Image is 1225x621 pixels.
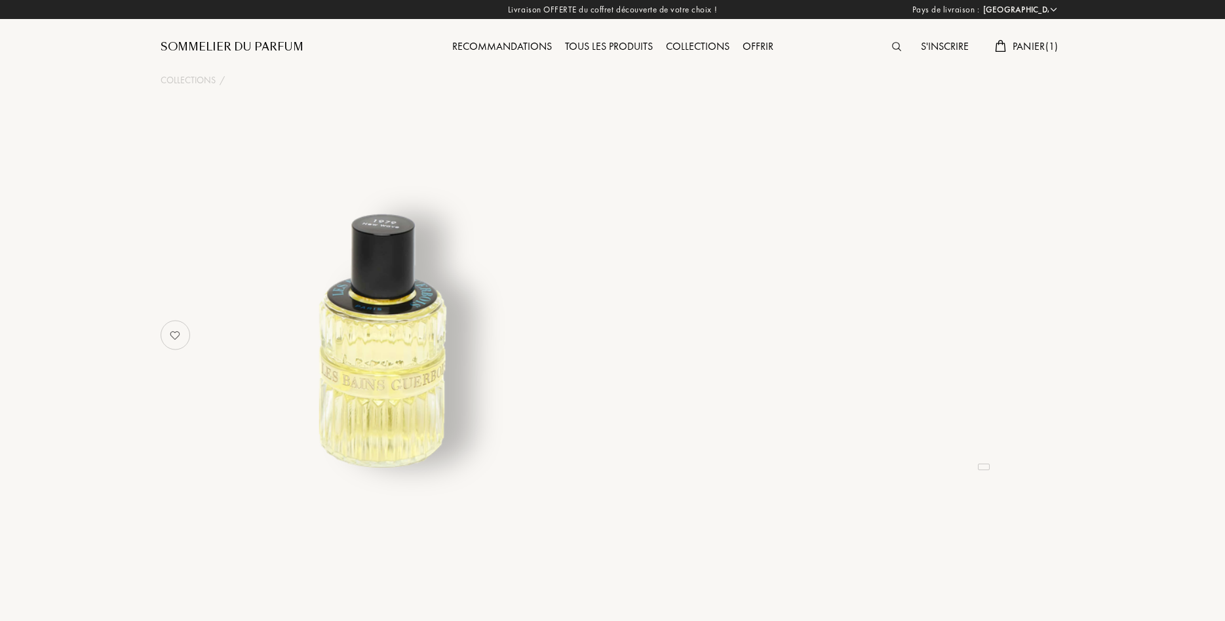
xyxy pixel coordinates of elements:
div: S'inscrire [914,39,975,56]
a: S'inscrire [914,39,975,53]
img: search_icn.svg [892,42,901,51]
a: Offrir [736,39,780,53]
a: Collections [659,39,736,53]
img: cart.svg [995,40,1005,52]
span: Pays de livraison : [912,3,980,16]
div: Offrir [736,39,780,56]
img: arrow_w.png [1049,5,1059,14]
img: undefined undefined [224,167,549,491]
div: Tous les produits [558,39,659,56]
div: Collections [659,39,736,56]
span: Panier ( 1 ) [1013,39,1059,53]
a: Sommelier du Parfum [161,39,303,55]
div: / [220,73,225,87]
a: Recommandations [446,39,558,53]
a: Tous les produits [558,39,659,53]
a: Collections [161,73,216,87]
div: Recommandations [446,39,558,56]
img: no_like_p.png [162,322,188,348]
